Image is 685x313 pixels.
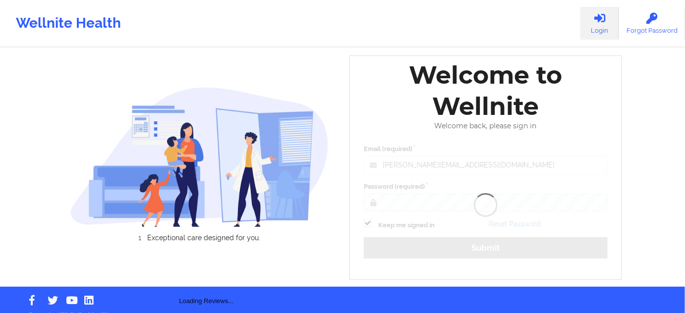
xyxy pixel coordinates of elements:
[357,59,615,122] div: Welcome to Wellnite
[70,87,329,227] img: wellnite-auth-hero_200.c722682e.png
[70,259,343,306] div: Loading Reviews...
[357,122,615,130] div: Welcome back, please sign in
[79,234,329,242] li: Exceptional care designed for you.
[580,7,619,40] a: Login
[619,7,685,40] a: Forgot Password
